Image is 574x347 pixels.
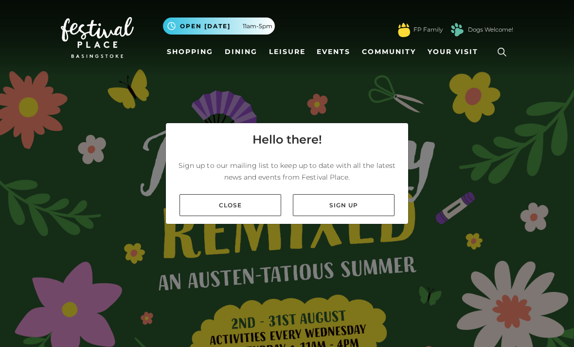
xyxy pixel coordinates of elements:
span: Your Visit [428,47,478,57]
button: Open [DATE] 11am-5pm [163,18,275,35]
a: Your Visit [424,43,487,61]
span: 11am-5pm [243,22,272,31]
a: Sign up [293,194,395,216]
a: Leisure [265,43,309,61]
a: Community [358,43,420,61]
p: Sign up to our mailing list to keep up to date with all the latest news and events from Festival ... [174,160,400,183]
h4: Hello there! [252,131,322,148]
span: Open [DATE] [180,22,231,31]
a: FP Family [413,25,443,34]
a: Shopping [163,43,217,61]
a: Close [179,194,281,216]
a: Dogs Welcome! [468,25,513,34]
img: Festival Place Logo [61,17,134,58]
a: Dining [221,43,261,61]
a: Events [313,43,354,61]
